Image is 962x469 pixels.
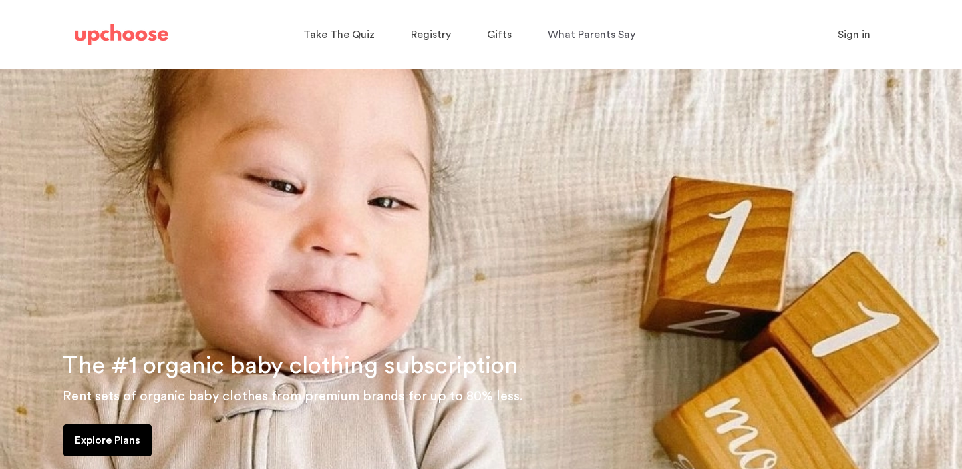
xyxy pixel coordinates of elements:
[75,24,168,45] img: UpChoose
[838,29,870,40] span: Sign in
[63,424,152,456] a: Explore Plans
[411,29,451,40] span: Registry
[63,386,946,407] p: Rent sets of organic baby clothes from premium brands for up to 80% less.
[303,29,375,40] span: Take The Quiz
[75,432,140,448] p: Explore Plans
[75,21,168,49] a: UpChoose
[487,29,512,40] span: Gifts
[303,22,379,48] a: Take The Quiz
[63,354,518,378] span: The #1 organic baby clothing subscription
[487,22,516,48] a: Gifts
[548,22,639,48] a: What Parents Say
[411,22,455,48] a: Registry
[821,21,887,48] button: Sign in
[548,29,635,40] span: What Parents Say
